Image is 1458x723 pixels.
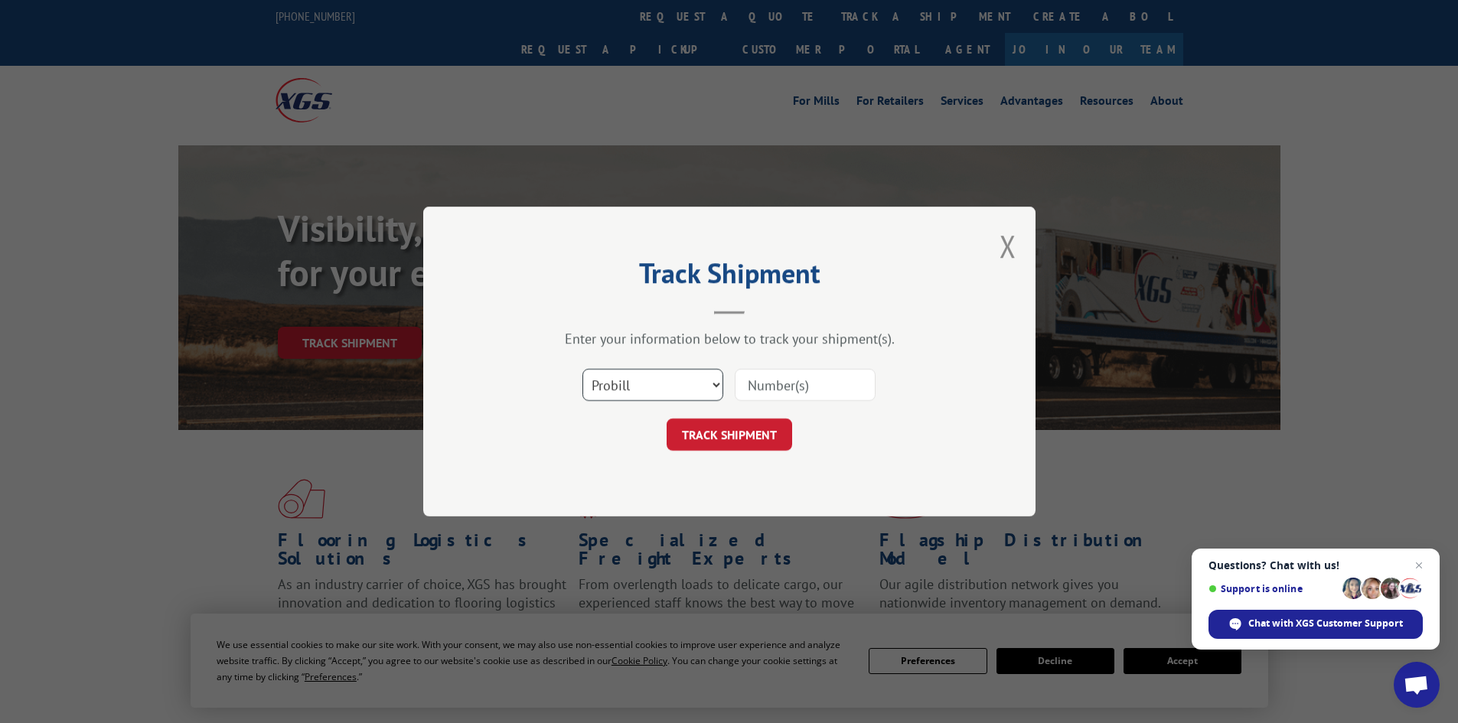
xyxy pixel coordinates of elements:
[1208,559,1423,572] span: Questions? Chat with us!
[735,369,876,401] input: Number(s)
[1410,556,1428,575] span: Close chat
[667,418,792,451] button: TRACK SHIPMENT
[1248,617,1403,630] span: Chat with XGS Customer Support
[500,330,959,347] div: Enter your information below to track your shipment(s).
[500,262,959,291] h2: Track Shipment
[1000,226,1016,266] button: Close modal
[1208,610,1423,639] div: Chat with XGS Customer Support
[1394,662,1440,708] div: Open chat
[1208,583,1337,594] span: Support is online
